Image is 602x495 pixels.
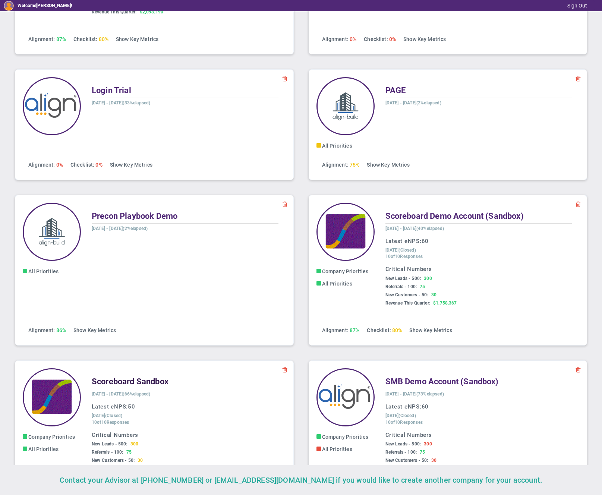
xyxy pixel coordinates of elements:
[367,327,391,333] span: Checklist:
[364,36,388,42] span: Checklist:
[422,238,429,245] span: 60
[385,254,391,259] span: 10
[385,276,421,281] span: New Leads - 500:
[385,420,391,425] span: 10
[385,292,428,297] span: New Customers - 50:
[125,391,133,397] span: 66%
[400,100,402,105] span: -
[322,327,349,333] span: Alignment:
[385,86,406,95] span: PAGE
[400,254,422,259] span: Responses
[427,391,444,397] span: elapsed)
[385,450,417,455] span: Referrals - 100:
[106,226,108,231] span: -
[92,450,123,455] span: Referrals - 100:
[7,473,595,488] div: Contact your Advisor at [PHONE_NUMBER] or [EMAIL_ADDRESS][DOMAIN_NAME] if you would like to creat...
[99,36,108,42] span: 80%
[389,36,396,42] span: 0%
[350,162,359,168] span: 75%
[385,413,399,418] span: [DATE]
[28,446,59,452] span: All Priorities
[23,368,81,426] img: 33451.Company.photo
[4,1,14,11] img: 53178.Person.photo
[385,377,499,386] span: SMB Demo Account (Sandbox)
[23,77,81,135] img: 30578.Company.photo
[418,226,426,231] span: 40%
[70,162,94,168] span: Checklist:
[109,226,123,231] span: [DATE]
[385,238,422,245] span: Latest eNPS:
[56,327,66,333] span: 86%
[416,226,418,231] span: (
[350,36,356,42] span: 0%
[92,413,105,418] span: [DATE]
[123,226,124,231] span: (
[403,226,416,231] span: [DATE]
[403,36,446,42] a: Show Key Metrics
[422,403,429,410] span: 60
[385,211,524,221] span: Scoreboard Demo Account (Sandbox)
[23,203,81,261] img: 32998.Company.photo
[322,268,369,274] span: Company Priorities
[322,143,352,149] span: All Priorities
[107,420,129,425] span: Responses
[431,292,436,297] span: 30
[316,77,375,135] img: 32765.Company.photo
[28,327,55,333] span: Alignment:
[322,36,349,42] span: Alignment:
[420,284,425,289] span: 75
[416,391,418,397] span: (
[138,458,143,463] span: 30
[385,403,422,410] span: Latest eNPS:
[385,100,399,105] span: [DATE]
[56,162,63,168] span: 0%
[92,403,128,410] span: Latest eNPS:
[385,458,428,463] span: New Customers - 50:
[322,434,369,440] span: Company Priorities
[385,391,399,397] span: [DATE]
[385,226,399,231] span: [DATE]
[92,441,127,447] span: New Leads - 500:
[109,391,123,397] span: [DATE]
[433,300,457,306] span: $1,758,367
[140,9,164,15] span: $2,098,190
[395,420,400,425] span: 10
[133,391,150,397] span: elapsed)
[28,36,55,42] span: Alignment:
[400,226,402,231] span: -
[427,226,444,231] span: elapsed)
[385,284,417,289] span: Referrals - 100:
[92,458,135,463] span: New Customers - 50:
[385,265,572,273] h3: Critical Numbers
[395,254,400,259] span: 10
[110,162,152,168] a: Show Key Metrics
[391,254,395,259] span: of
[418,100,424,105] span: 2%
[128,403,135,410] span: 50
[73,36,97,42] span: Checklist:
[106,100,108,105] span: -
[322,446,352,452] span: All Priorities
[424,441,432,447] span: 300
[109,100,123,105] span: [DATE]
[18,3,72,8] h5: Welcome !
[123,391,124,397] span: (
[92,100,105,105] span: [DATE]
[92,211,177,221] span: Precon Playbook Demo
[92,420,97,425] span: 10
[92,377,168,386] span: Scoreboard Sandbox
[385,441,421,447] span: New Leads - 500:
[126,450,132,455] span: 75
[385,300,430,306] span: Revenue This Quarter:
[392,327,402,333] span: 80%
[431,458,436,463] span: 30
[28,268,59,274] span: All Priorities
[92,86,131,95] span: Login Trial
[316,203,375,261] img: 33467.Company.photo
[409,327,452,333] a: Show Key Metrics
[130,441,138,447] span: 300
[92,391,105,397] span: [DATE]
[367,162,409,168] a: Show Key Metrics
[125,100,133,105] span: 33%
[400,420,422,425] span: Responses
